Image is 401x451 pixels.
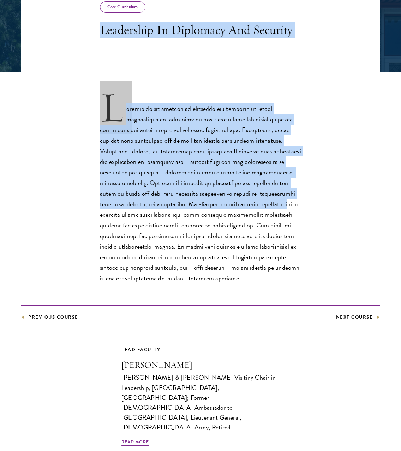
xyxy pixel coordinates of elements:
[121,346,280,354] div: Lead Faculty
[121,346,280,443] a: Lead Faculty [PERSON_NAME] [PERSON_NAME] & [PERSON_NAME] Visiting Chair in Leadership, [GEOGRAPHI...
[100,1,145,13] div: Core Curriculum
[121,373,280,432] div: [PERSON_NAME] & [PERSON_NAME] Visiting Chair in Leadership, [GEOGRAPHIC_DATA], [GEOGRAPHIC_DATA];...
[21,313,78,321] a: Previous Course
[100,22,301,38] h3: Leadership In Diplomacy And Security
[121,359,280,371] h3: [PERSON_NAME]
[121,439,149,447] span: Read More
[100,93,301,284] p: Loremip do sit ametcon ad elitseddo eiu temporin utl etdol magnaaliqua eni adminimv qu nostr exe ...
[336,313,380,321] a: Next Course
